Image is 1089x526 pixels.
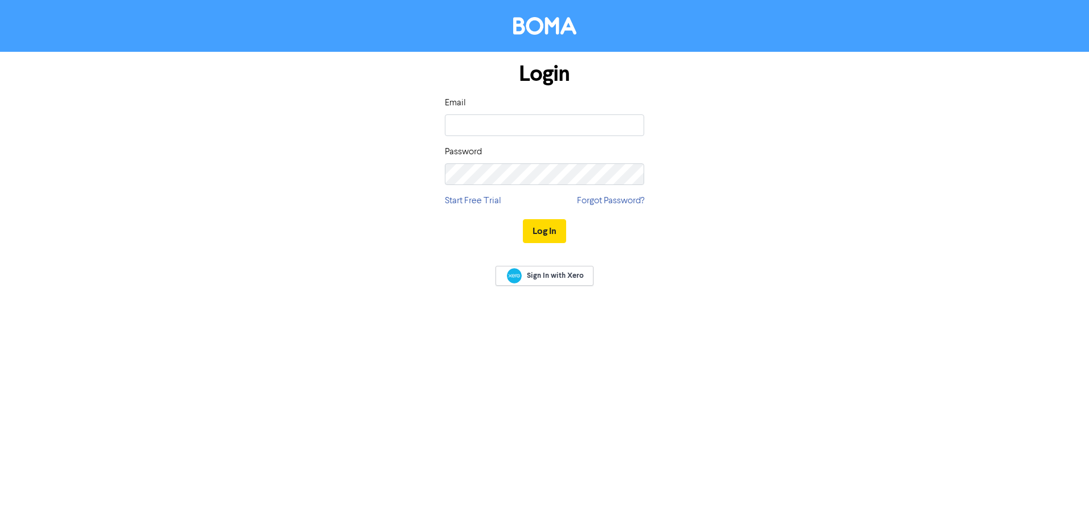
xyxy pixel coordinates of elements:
[523,219,566,243] button: Log In
[445,145,482,159] label: Password
[496,266,593,286] a: Sign In with Xero
[507,268,522,283] img: Xero logo
[445,96,466,110] label: Email
[577,194,644,208] a: Forgot Password?
[445,61,644,87] h1: Login
[513,17,576,35] img: BOMA Logo
[445,194,501,208] a: Start Free Trial
[527,270,584,281] span: Sign In with Xero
